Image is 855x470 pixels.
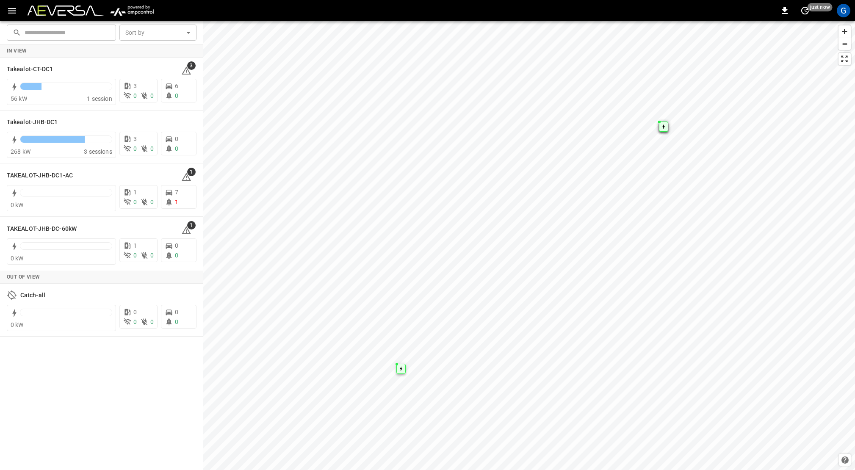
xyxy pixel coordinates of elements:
[107,3,157,19] img: ampcontrol.io logo
[187,61,196,70] span: 3
[175,83,178,89] span: 6
[133,318,137,325] span: 0
[133,189,137,196] span: 1
[150,318,154,325] span: 0
[133,252,137,259] span: 0
[175,318,178,325] span: 0
[11,95,27,102] span: 56 kW
[7,48,27,54] strong: In View
[133,92,137,99] span: 0
[175,135,178,142] span: 0
[150,252,154,259] span: 0
[175,145,178,152] span: 0
[133,309,137,315] span: 0
[11,148,30,155] span: 268 kW
[175,199,178,205] span: 1
[84,148,112,155] span: 3 sessions
[133,83,137,89] span: 3
[11,321,24,328] span: 0 kW
[175,92,178,99] span: 0
[133,242,137,249] span: 1
[7,118,58,127] h6: Takealot-JHB-DC1
[150,199,154,205] span: 0
[175,252,178,259] span: 0
[150,92,154,99] span: 0
[150,145,154,152] span: 0
[837,4,850,17] div: profile-icon
[187,168,196,176] span: 1
[838,25,851,38] button: Zoom in
[7,65,53,74] h6: Takealot-CT-DC1
[175,309,178,315] span: 0
[203,21,855,470] canvas: Map
[175,189,178,196] span: 7
[133,199,137,205] span: 0
[28,6,104,16] img: Customer Logo
[133,135,137,142] span: 3
[133,145,137,152] span: 0
[11,255,24,262] span: 0 kW
[396,364,406,374] div: Map marker
[659,122,668,132] div: Map marker
[808,3,833,11] span: just now
[7,224,77,234] h6: TAKEALOT-JHB-DC-60kW
[7,274,40,280] strong: Out of View
[7,171,73,180] h6: TAKEALOT-JHB-DC1-AC
[11,202,24,208] span: 0 kW
[175,242,178,249] span: 0
[838,38,851,50] button: Zoom out
[187,221,196,229] span: 1
[798,4,812,17] button: set refresh interval
[20,291,45,300] h6: Catch-all
[87,95,112,102] span: 1 session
